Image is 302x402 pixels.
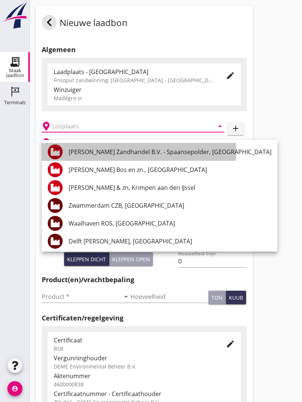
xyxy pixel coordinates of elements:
div: BSB [54,345,214,352]
h2: Beladen vaartuig [54,138,92,145]
i: edit [226,339,235,348]
div: Kleppen dicht [67,255,106,263]
div: Aktenummer [54,371,235,380]
div: Frisoput zandwinning, [GEOGRAPHIC_DATA] - [GEOGRAPHIC_DATA]. [54,76,214,84]
i: arrow_drop_down [216,122,224,131]
div: Kleppen open [112,255,150,263]
div: Terminals [4,100,26,105]
i: edit [226,71,235,80]
i: add [231,124,240,133]
input: Hoeveelheid 0-lijn [178,255,246,267]
button: ton [208,291,226,304]
input: Product * [42,291,120,303]
div: Certificaatnummer - Certificaathouder [54,389,235,398]
img: logo-small.a267ee39.svg [1,2,28,29]
div: [PERSON_NAME] Bos en zn., [GEOGRAPHIC_DATA] [69,165,271,174]
i: arrow_drop_down [122,292,130,301]
div: Waalhaven ROS, [GEOGRAPHIC_DATA] [69,219,271,228]
input: Hoeveelheid [130,291,209,303]
div: DEME Environmental Beheer B.V. [54,363,235,370]
i: account_circle [7,381,22,396]
div: Delft [PERSON_NAME], [GEOGRAPHIC_DATA] [69,237,271,246]
h2: Algemeen [42,45,247,55]
div: Laadplaats - [GEOGRAPHIC_DATA] [54,67,214,76]
div: kuub [229,294,243,301]
h2: Certificaten/regelgeving [42,313,247,323]
input: Losplaats [52,120,204,132]
div: Zwammerdam CZB, [GEOGRAPHIC_DATA] [69,201,271,210]
div: Nieuwe laadbon [42,15,128,33]
button: Kleppen dicht [64,252,109,266]
div: Certificaat [54,336,214,345]
div: Winzuiger [54,85,235,94]
div: [PERSON_NAME] & zn, Krimpen aan den IJssel [69,183,271,192]
h2: Product(en)/vrachtbepaling [42,275,247,285]
div: ton [211,294,223,301]
div: Vergunninghouder [54,354,235,363]
div: [PERSON_NAME] Zandhandel B.V. - Spaansepolder, [GEOGRAPHIC_DATA] [69,147,271,156]
div: Madégro sr [54,94,235,102]
button: kuub [226,291,246,304]
button: Kleppen open [109,252,153,266]
div: 4600000838 [54,380,235,388]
